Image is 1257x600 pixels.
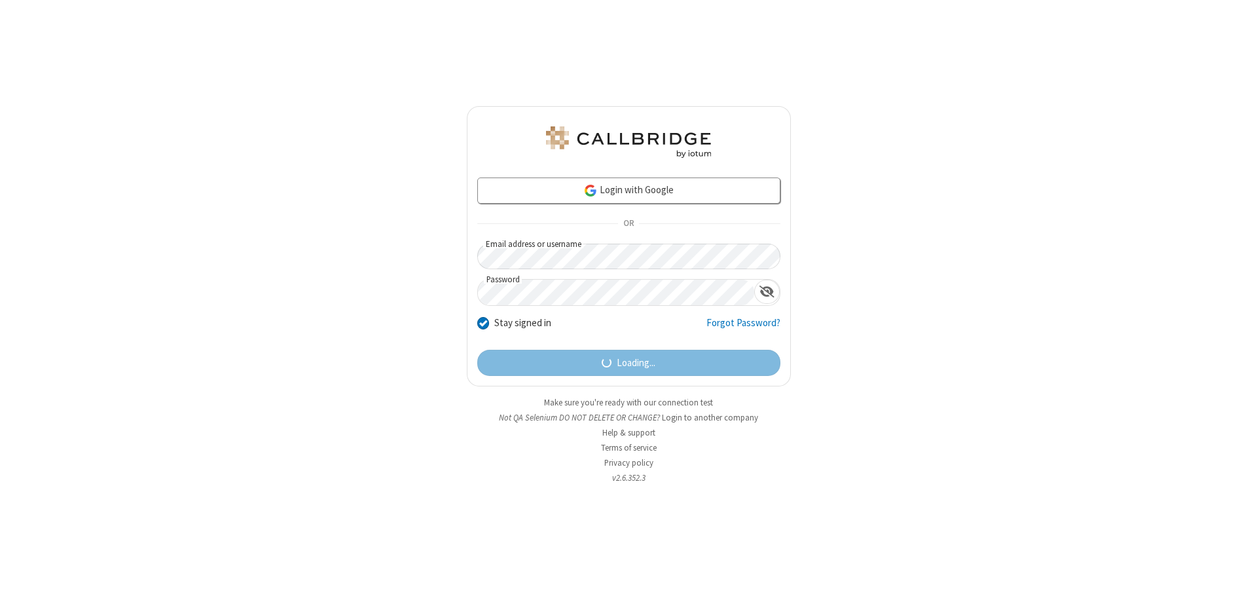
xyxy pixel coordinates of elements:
img: QA Selenium DO NOT DELETE OR CHANGE [543,126,714,158]
button: Loading... [477,350,780,376]
label: Stay signed in [494,316,551,331]
input: Password [478,280,754,305]
a: Help & support [602,427,655,438]
div: Show password [754,280,780,304]
a: Terms of service [601,442,657,453]
button: Login to another company [662,411,758,424]
li: Not QA Selenium DO NOT DELETE OR CHANGE? [467,411,791,424]
img: google-icon.png [583,183,598,198]
a: Privacy policy [604,457,653,468]
span: OR [618,215,639,233]
iframe: Chat [1224,566,1247,591]
a: Forgot Password? [706,316,780,341]
span: Loading... [617,356,655,371]
li: v2.6.352.3 [467,472,791,484]
a: Make sure you're ready with our connection test [544,397,713,408]
input: Email address or username [477,244,780,269]
a: Login with Google [477,178,780,204]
